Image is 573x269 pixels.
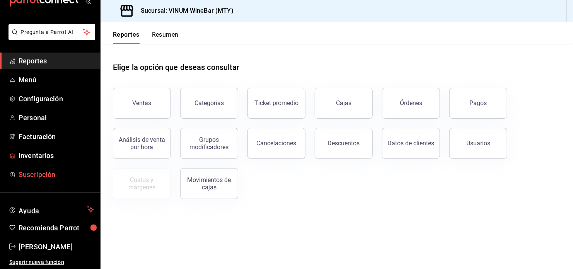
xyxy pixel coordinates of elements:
div: Datos de clientes [388,140,435,147]
button: Resumen [152,31,179,44]
div: Categorías [194,99,224,107]
div: Cancelaciones [257,140,297,147]
div: Ticket promedio [254,99,298,107]
div: Análisis de venta por hora [118,136,166,151]
button: Órdenes [382,88,440,119]
div: Usuarios [466,140,490,147]
span: [PERSON_NAME] [19,242,94,252]
span: Recomienda Parrot [19,223,94,233]
span: Pregunta a Parrot AI [21,28,83,36]
button: Usuarios [449,128,507,159]
div: Costos y márgenes [118,176,166,191]
button: Pregunta a Parrot AI [9,24,95,40]
div: Órdenes [400,99,422,107]
span: Sugerir nueva función [9,258,94,266]
button: Grupos modificadores [180,128,238,159]
h1: Elige la opción que deseas consultar [113,61,240,73]
h3: Sucursal: VINUM WineBar (MTY) [135,6,234,15]
span: Reportes [19,56,94,66]
button: Ticket promedio [247,88,305,119]
button: Cajas [315,88,373,119]
button: Descuentos [315,128,373,159]
a: Pregunta a Parrot AI [5,34,95,42]
div: Ventas [133,99,152,107]
div: Pagos [470,99,487,107]
span: Ayuda [19,205,84,214]
div: Descuentos [328,140,360,147]
span: Configuración [19,94,94,104]
button: Datos de clientes [382,128,440,159]
button: Contrata inventarios para ver este reporte [113,168,171,199]
span: Personal [19,112,94,123]
button: Reportes [113,31,140,44]
button: Movimientos de cajas [180,168,238,199]
button: Categorías [180,88,238,119]
span: Suscripción [19,169,94,180]
span: Menú [19,75,94,85]
span: Inventarios [19,150,94,161]
button: Ventas [113,88,171,119]
button: Pagos [449,88,507,119]
div: Movimientos de cajas [185,176,233,191]
button: Cancelaciones [247,128,305,159]
div: Grupos modificadores [185,136,233,151]
span: Facturación [19,131,94,142]
div: Cajas [336,99,351,107]
button: Análisis de venta por hora [113,128,171,159]
div: navigation tabs [113,31,179,44]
